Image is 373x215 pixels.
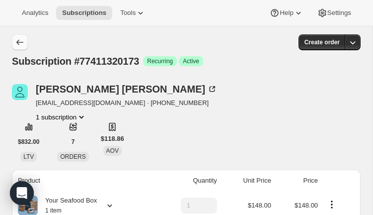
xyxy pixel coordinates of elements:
[220,170,274,192] th: Unit Price
[12,34,28,50] button: Subscriptions
[56,6,112,20] button: Subscriptions
[12,56,139,67] span: Subscription #77411320173
[18,138,39,146] span: $832.00
[152,170,220,192] th: Quantity
[12,134,45,150] button: $832.00
[23,153,34,160] span: LTV
[72,138,75,146] span: 7
[311,6,357,20] button: Settings
[10,181,34,205] div: Open Intercom Messenger
[16,6,54,20] button: Analytics
[147,57,173,65] span: Recurring
[324,199,340,210] button: Product actions
[12,84,28,100] span: William Conaway
[106,147,119,154] span: AOV
[65,134,81,150] button: 7
[114,6,151,20] button: Tools
[60,153,85,160] span: ORDERS
[36,84,217,94] div: [PERSON_NAME] [PERSON_NAME]
[304,38,340,46] span: Create order
[274,170,321,192] th: Price
[101,134,124,144] span: $118.86
[298,34,346,50] button: Create order
[62,9,106,17] span: Subscriptions
[183,57,199,65] span: Active
[36,112,86,122] button: Product actions
[295,202,318,209] span: $148.00
[45,207,62,214] small: 1 item
[264,6,309,20] button: Help
[120,9,136,17] span: Tools
[248,202,271,209] span: $148.00
[22,9,48,17] span: Analytics
[12,170,152,192] th: Product
[327,9,351,17] span: Settings
[36,98,217,108] span: [EMAIL_ADDRESS][DOMAIN_NAME] · [PHONE_NUMBER]
[280,9,293,17] span: Help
